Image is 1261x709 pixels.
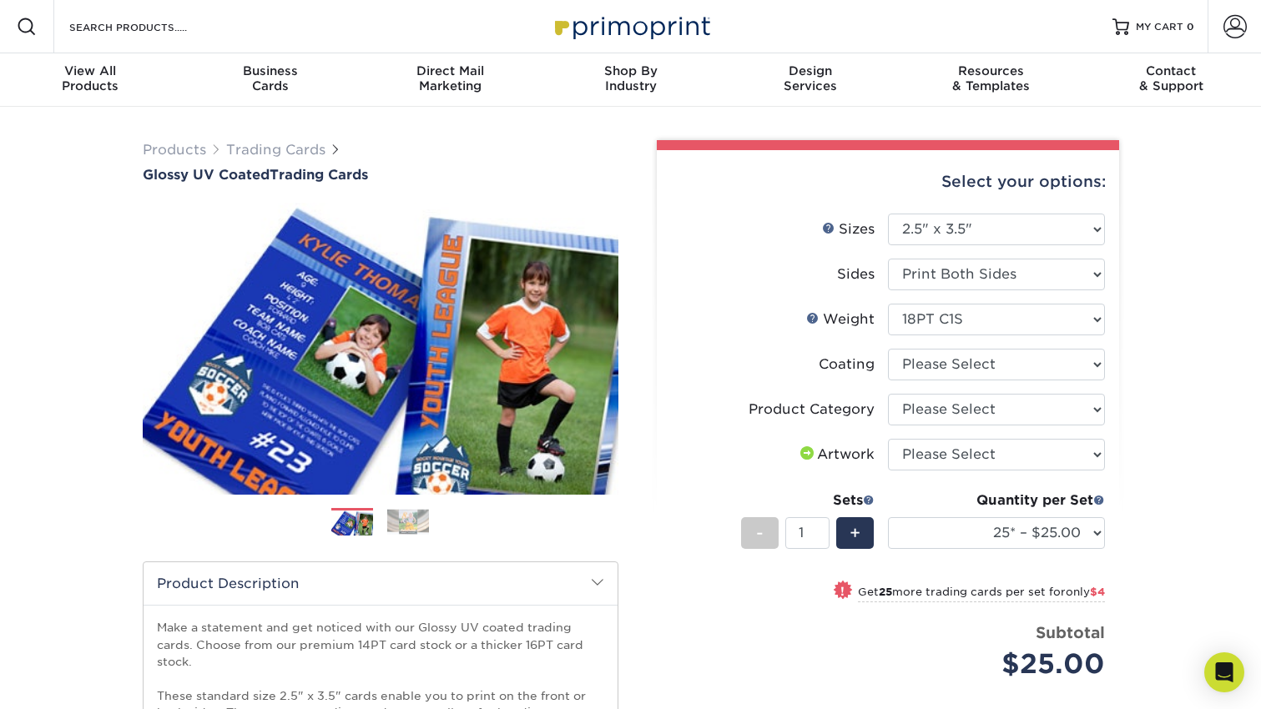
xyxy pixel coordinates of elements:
[331,509,373,538] img: Trading Cards 01
[888,490,1105,510] div: Quantity per Set
[806,309,875,329] div: Weight
[720,53,900,107] a: DesignServices
[180,53,361,107] a: BusinessCards
[900,644,1105,684] div: $25.00
[1136,20,1183,34] span: MY CART
[143,142,206,158] a: Products
[180,63,361,93] div: Cards
[541,53,721,107] a: Shop ByIndustry
[850,520,860,546] span: +
[387,509,429,535] img: Trading Cards 02
[1066,586,1105,598] span: only
[741,490,875,510] div: Sets
[1081,63,1261,93] div: & Support
[819,354,875,375] div: Coating
[670,150,1106,214] div: Select your options:
[837,264,875,284] div: Sides
[143,167,618,183] a: Glossy UV CoatedTrading Cards
[858,586,1105,602] small: Get more trading cards per set for
[879,586,892,598] strong: 25
[900,53,1081,107] a: Resources& Templates
[720,63,900,78] span: Design
[361,63,541,93] div: Marketing
[226,142,325,158] a: Trading Cards
[1204,652,1244,692] div: Open Intercom Messenger
[180,63,361,78] span: Business
[797,445,875,465] div: Artwork
[143,167,618,183] h1: Trading Cards
[1081,63,1261,78] span: Contact
[541,63,721,93] div: Industry
[143,184,618,513] img: Glossy UV Coated 01
[900,63,1081,78] span: Resources
[541,63,721,78] span: Shop By
[822,219,875,239] div: Sizes
[720,63,900,93] div: Services
[1081,53,1261,107] a: Contact& Support
[143,167,270,183] span: Glossy UV Coated
[1187,21,1194,33] span: 0
[68,17,230,37] input: SEARCH PRODUCTS.....
[749,400,875,420] div: Product Category
[1036,623,1105,641] strong: Subtotal
[900,63,1081,93] div: & Templates
[361,63,541,78] span: Direct Mail
[144,562,618,605] h2: Product Description
[840,582,845,600] span: !
[756,520,764,546] span: -
[547,8,714,44] img: Primoprint
[1090,586,1105,598] span: $4
[361,53,541,107] a: Direct MailMarketing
